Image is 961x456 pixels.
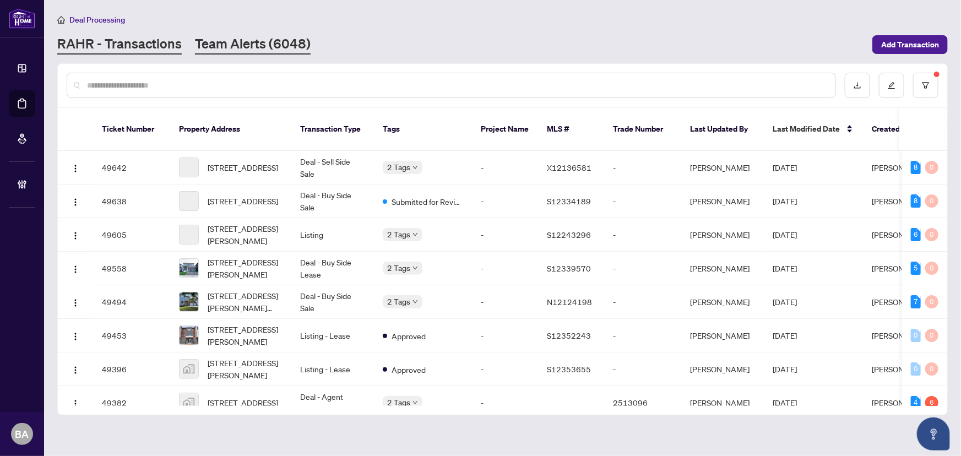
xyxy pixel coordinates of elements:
[208,323,283,348] span: [STREET_ADDRESS][PERSON_NAME]
[911,362,921,376] div: 0
[208,222,283,247] span: [STREET_ADDRESS][PERSON_NAME]
[911,194,921,208] div: 8
[412,165,418,170] span: down
[180,360,198,378] img: thumbnail-img
[170,108,291,151] th: Property Address
[67,394,84,411] button: Logo
[291,352,374,386] td: Listing - Lease
[872,35,948,54] button: Add Transaction
[180,326,198,345] img: thumbnail-img
[773,162,797,172] span: [DATE]
[57,16,65,24] span: home
[773,196,797,206] span: [DATE]
[93,252,170,285] td: 49558
[681,386,764,420] td: [PERSON_NAME]
[67,226,84,243] button: Logo
[392,330,426,342] span: Approved
[845,73,870,98] button: download
[291,285,374,319] td: Deal - Buy Side Sale
[773,330,797,340] span: [DATE]
[773,263,797,273] span: [DATE]
[93,108,170,151] th: Ticket Number
[472,252,538,285] td: -
[872,398,931,408] span: [PERSON_NAME]
[911,295,921,308] div: 7
[911,228,921,241] div: 6
[681,184,764,218] td: [PERSON_NAME]
[547,162,591,172] span: X12136581
[472,108,538,151] th: Project Name
[604,386,681,420] td: 2513096
[71,332,80,341] img: Logo
[681,151,764,184] td: [PERSON_NAME]
[412,265,418,271] span: down
[195,35,311,55] a: Team Alerts (6048)
[71,298,80,307] img: Logo
[604,218,681,252] td: -
[681,285,764,319] td: [PERSON_NAME]
[67,360,84,378] button: Logo
[925,262,938,275] div: 0
[472,386,538,420] td: -
[387,161,410,173] span: 2 Tags
[925,396,938,409] div: 6
[208,290,283,314] span: [STREET_ADDRESS][PERSON_NAME][PERSON_NAME]
[387,295,410,308] span: 2 Tags
[764,108,863,151] th: Last Modified Date
[547,364,591,374] span: S12353655
[374,108,472,151] th: Tags
[67,192,84,210] button: Logo
[604,108,681,151] th: Trade Number
[872,330,931,340] span: [PERSON_NAME]
[291,319,374,352] td: Listing - Lease
[472,151,538,184] td: -
[879,73,904,98] button: edit
[547,263,591,273] span: S12339570
[872,162,931,172] span: [PERSON_NAME]
[547,196,591,206] span: S12334189
[604,252,681,285] td: -
[604,151,681,184] td: -
[71,164,80,173] img: Logo
[888,82,895,89] span: edit
[872,364,931,374] span: [PERSON_NAME]
[911,396,921,409] div: 4
[57,35,182,55] a: RAHR - Transactions
[925,194,938,208] div: 0
[180,259,198,278] img: thumbnail-img
[208,256,283,280] span: [STREET_ADDRESS][PERSON_NAME]
[69,15,125,25] span: Deal Processing
[872,230,931,240] span: [PERSON_NAME]
[93,319,170,352] td: 49453
[71,366,80,374] img: Logo
[291,218,374,252] td: Listing
[863,108,929,151] th: Created By
[208,357,283,381] span: [STREET_ADDRESS][PERSON_NAME]
[93,218,170,252] td: 49605
[392,196,463,208] span: Submitted for Review
[291,151,374,184] td: Deal - Sell Side Sale
[67,293,84,311] button: Logo
[773,297,797,307] span: [DATE]
[67,259,84,277] button: Logo
[773,364,797,374] span: [DATE]
[387,228,410,241] span: 2 Tags
[93,386,170,420] td: 49382
[93,184,170,218] td: 49638
[681,319,764,352] td: [PERSON_NAME]
[291,386,374,420] td: Deal - Agent Double End Lease
[71,265,80,274] img: Logo
[911,262,921,275] div: 5
[208,195,278,207] span: [STREET_ADDRESS]
[538,108,604,151] th: MLS #
[180,292,198,311] img: thumbnail-img
[917,417,950,450] button: Open asap
[208,397,278,409] span: [STREET_ADDRESS]
[913,73,938,98] button: filter
[93,151,170,184] td: 49642
[604,319,681,352] td: -
[412,400,418,405] span: down
[208,161,278,173] span: [STREET_ADDRESS]
[922,82,930,89] span: filter
[681,352,764,386] td: [PERSON_NAME]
